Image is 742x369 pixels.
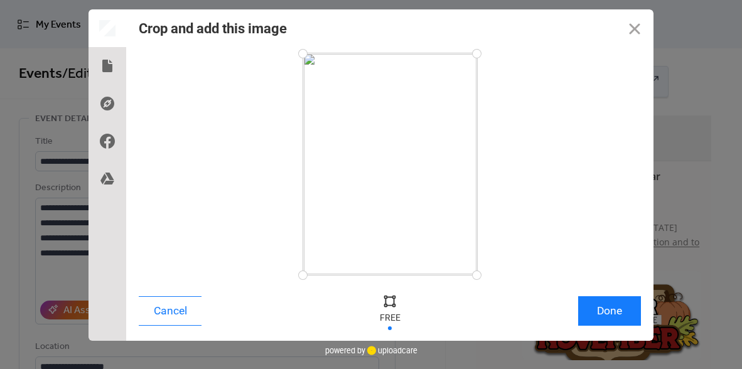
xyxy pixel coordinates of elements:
div: Preview [89,9,126,47]
div: Facebook [89,122,126,160]
div: Crop and add this image [139,21,287,36]
a: uploadcare [365,346,417,355]
div: Direct Link [89,85,126,122]
button: Close [616,9,653,47]
button: Cancel [139,296,202,326]
div: powered by [325,341,417,360]
div: Local Files [89,47,126,85]
div: Google Drive [89,160,126,198]
button: Done [578,296,641,326]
